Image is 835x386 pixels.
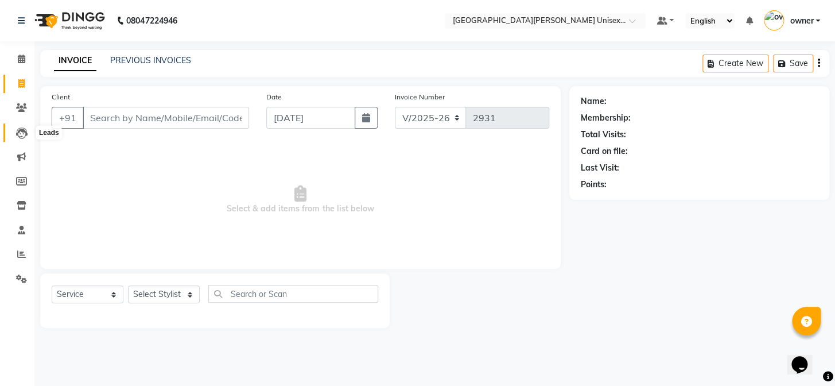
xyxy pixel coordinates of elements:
button: +91 [52,107,84,129]
div: Membership: [581,112,631,124]
a: INVOICE [54,51,96,71]
a: PREVIOUS INVOICES [110,55,191,65]
iframe: chat widget [787,340,824,375]
button: Create New [702,55,768,72]
div: Total Visits: [581,129,626,141]
input: Search or Scan [208,285,378,303]
label: Invoice Number [395,92,445,102]
button: Save [773,55,813,72]
label: Client [52,92,70,102]
span: owner [790,15,813,27]
div: Last Visit: [581,162,619,174]
div: Name: [581,95,607,107]
img: logo [29,5,108,37]
input: Search by Name/Mobile/Email/Code [83,107,249,129]
b: 08047224946 [126,5,177,37]
div: Card on file: [581,145,628,157]
div: Points: [581,179,607,191]
img: owner [764,10,784,30]
div: Leads [36,126,62,140]
span: Select & add items from the list below [52,142,549,257]
label: Date [266,92,282,102]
